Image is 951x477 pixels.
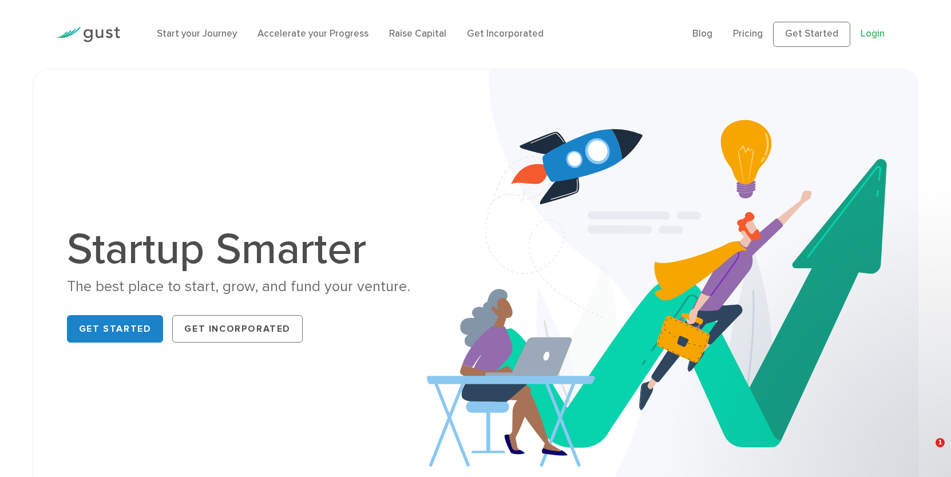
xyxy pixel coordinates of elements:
[936,438,945,447] span: 1
[67,277,462,297] div: The best place to start, grow, and fund your venture.
[157,28,237,39] a: Start your Journey
[67,315,164,343] a: Get Started
[773,22,850,47] a: Get Started
[257,28,368,39] a: Accelerate your Progress
[172,315,303,343] a: Get Incorporated
[912,438,940,466] iframe: Intercom live chat
[733,28,763,39] a: Pricing
[861,28,885,39] a: Login
[722,360,951,446] iframe: Intercom notifications message
[67,228,462,271] h1: Startup Smarter
[467,28,544,39] a: Get Incorporated
[692,28,712,39] a: Blog
[389,28,446,39] a: Raise Capital
[56,27,120,42] img: Gust Logo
